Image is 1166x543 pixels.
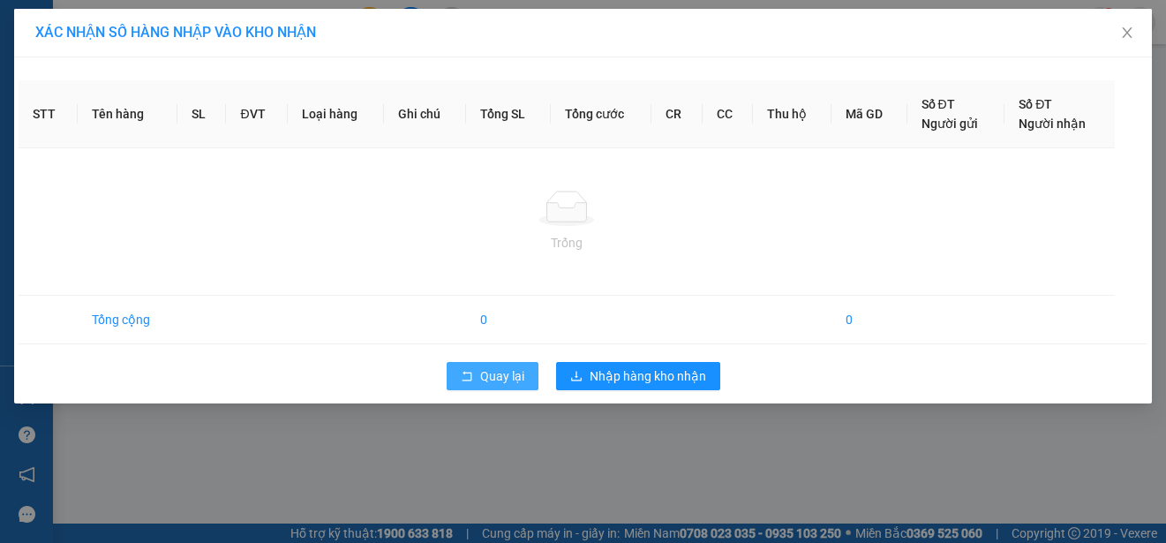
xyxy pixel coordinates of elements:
[35,24,316,41] span: XÁC NHẬN SỐ HÀNG NHẬP VÀO KHO NHẬN
[570,370,583,384] span: download
[1102,9,1152,58] button: Close
[590,366,706,386] span: Nhập hàng kho nhận
[33,233,1101,253] div: Trống
[753,80,831,148] th: Thu hộ
[177,80,226,148] th: SL
[384,80,465,148] th: Ghi chú
[19,80,78,148] th: STT
[466,80,551,148] th: Tổng SL
[480,366,524,386] span: Quay lại
[556,362,720,390] button: downloadNhập hàng kho nhận
[1019,97,1052,111] span: Số ĐT
[78,80,177,148] th: Tên hàng
[1019,117,1086,131] span: Người nhận
[447,362,538,390] button: rollbackQuay lại
[1120,26,1134,40] span: close
[78,296,177,344] td: Tổng cộng
[551,80,651,148] th: Tổng cước
[703,80,754,148] th: CC
[226,80,287,148] th: ĐVT
[922,117,978,131] span: Người gửi
[466,296,551,344] td: 0
[831,296,906,344] td: 0
[288,80,385,148] th: Loại hàng
[651,80,703,148] th: CR
[461,370,473,384] span: rollback
[831,80,906,148] th: Mã GD
[922,97,955,111] span: Số ĐT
